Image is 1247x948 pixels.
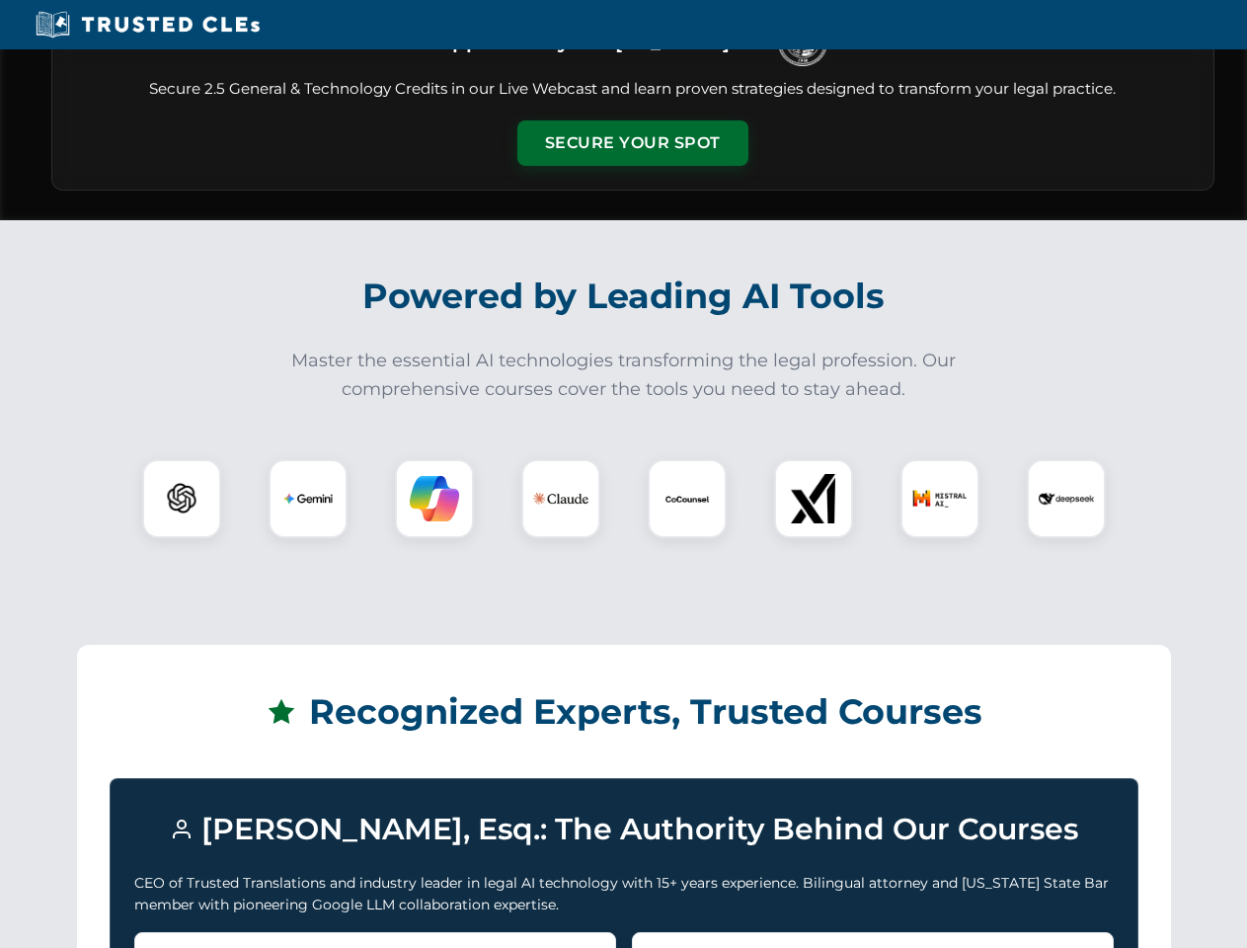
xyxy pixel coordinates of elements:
[1039,471,1094,526] img: DeepSeek Logo
[142,459,221,538] div: ChatGPT
[912,471,968,526] img: Mistral AI Logo
[648,459,727,538] div: CoCounsel
[521,459,600,538] div: Claude
[533,471,588,526] img: Claude Logo
[77,262,1171,331] h2: Powered by Leading AI Tools
[517,120,748,166] button: Secure Your Spot
[1027,459,1106,538] div: DeepSeek
[774,459,853,538] div: xAI
[283,474,333,523] img: Gemini Logo
[789,474,838,523] img: xAI Logo
[278,347,970,404] p: Master the essential AI technologies transforming the legal profession. Our comprehensive courses...
[269,459,348,538] div: Gemini
[76,78,1190,101] p: Secure 2.5 General & Technology Credits in our Live Webcast and learn proven strategies designed ...
[134,803,1114,856] h3: [PERSON_NAME], Esq.: The Authority Behind Our Courses
[153,470,210,527] img: ChatGPT Logo
[410,474,459,523] img: Copilot Logo
[110,677,1138,747] h2: Recognized Experts, Trusted Courses
[662,474,712,523] img: CoCounsel Logo
[134,872,1114,916] p: CEO of Trusted Translations and industry leader in legal AI technology with 15+ years experience....
[900,459,979,538] div: Mistral AI
[30,10,266,39] img: Trusted CLEs
[395,459,474,538] div: Copilot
